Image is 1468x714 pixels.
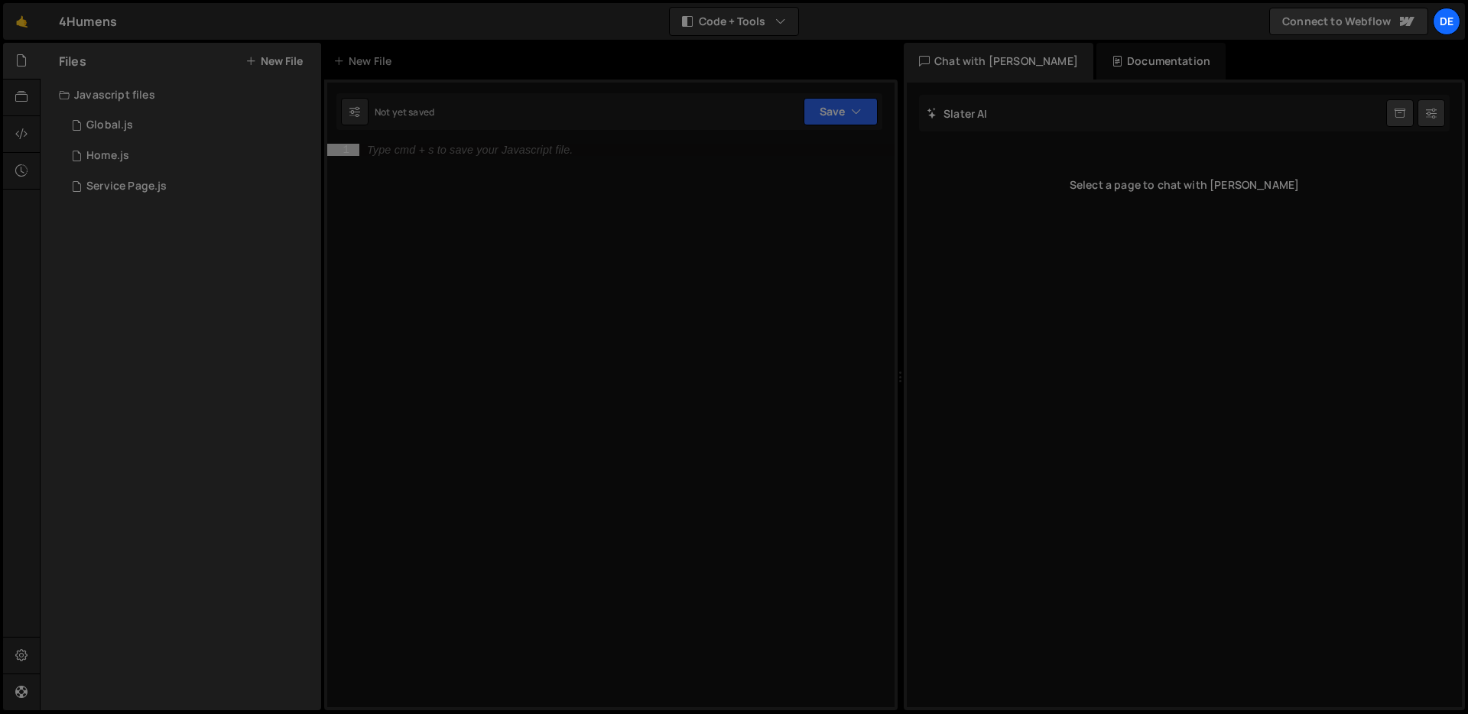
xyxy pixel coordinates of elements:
div: Javascript files [41,80,321,110]
div: Chat with [PERSON_NAME] [904,43,1093,80]
a: 🤙 [3,3,41,40]
button: Code + Tools [670,8,798,35]
button: New File [245,55,303,67]
h2: Slater AI [927,106,988,121]
div: 4Humens [59,12,117,31]
div: 1 [327,144,359,156]
div: 16379/44317.js [59,141,321,171]
h2: Files [59,53,86,70]
div: Select a page to chat with [PERSON_NAME] [919,154,1450,216]
a: Connect to Webflow [1269,8,1428,35]
button: Save [804,98,878,125]
div: 16379/44316.js [59,110,321,141]
div: Service Page.js [86,180,167,193]
div: Not yet saved [375,105,434,118]
div: Home.js [86,149,129,163]
div: 16379/44318.js [59,171,321,202]
div: Documentation [1096,43,1226,80]
a: De [1433,8,1460,35]
div: Type cmd + s to save your Javascript file. [367,144,573,155]
div: New File [333,54,398,69]
div: Global.js [86,118,133,132]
